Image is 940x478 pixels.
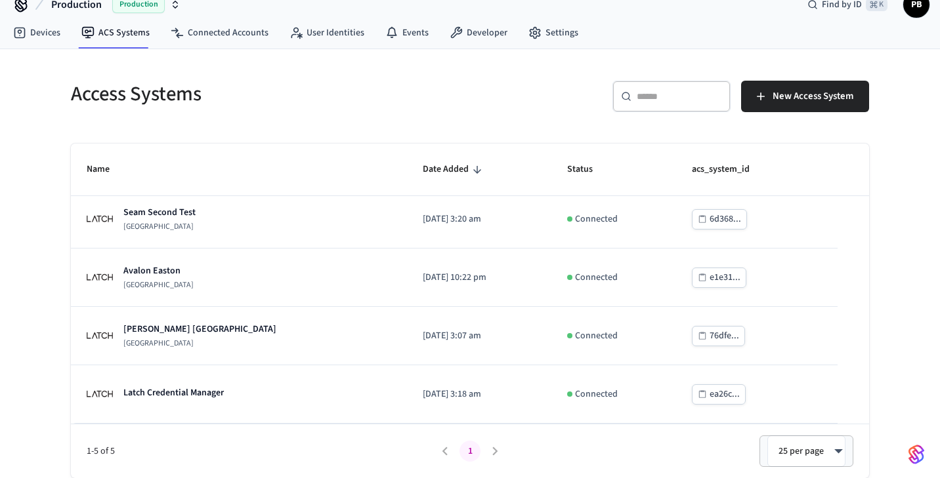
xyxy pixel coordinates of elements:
p: [PERSON_NAME] [GEOGRAPHIC_DATA] [123,323,276,336]
span: 1-5 of 5 [87,445,433,458]
p: Connected [575,212,618,226]
div: 6d368... [710,211,741,228]
span: Status [567,159,610,180]
p: [DATE] 3:18 am [423,388,536,401]
button: New Access System [741,81,869,112]
p: Latch Credential Manager [123,386,224,399]
table: sticky table [71,79,869,424]
button: 6d368... [692,209,747,229]
span: acs_system_id [692,159,767,180]
div: ea26c... [710,386,740,403]
img: SeamLogoGradient.69752ec5.svg [908,444,924,465]
a: Events [375,21,439,45]
div: 76dfe... [710,328,739,344]
img: Latch Building Logo [87,323,113,349]
p: Connected [575,388,618,401]
a: Devices [3,21,71,45]
img: Latch Building Logo [87,206,113,232]
p: [GEOGRAPHIC_DATA] [123,222,196,232]
a: Settings [518,21,589,45]
p: [GEOGRAPHIC_DATA] [123,280,194,290]
div: 25 per page [767,435,845,467]
button: e1e31... [692,268,746,288]
p: [DATE] 3:07 am [423,329,536,343]
button: page 1 [459,441,481,462]
a: Connected Accounts [160,21,279,45]
button: ea26c... [692,384,746,405]
p: Seam Second Test [123,206,196,219]
h5: Access Systems [71,81,462,108]
p: [DATE] 3:20 am [423,212,536,226]
img: Latch Building Logo [87,264,113,290]
nav: pagination navigation [433,441,507,462]
span: New Access System [773,88,853,105]
span: Date Added [423,159,486,180]
p: Connected [575,271,618,285]
a: User Identities [279,21,375,45]
p: [GEOGRAPHIC_DATA] [123,338,276,349]
p: [DATE] 10:22 pm [423,271,536,285]
p: Avalon Easton [123,264,194,277]
a: Developer [439,21,518,45]
img: Latch Building Logo [87,381,113,407]
p: Connected [575,329,618,343]
div: e1e31... [710,269,740,286]
span: Name [87,159,127,180]
a: ACS Systems [71,21,160,45]
button: 76dfe... [692,326,745,346]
